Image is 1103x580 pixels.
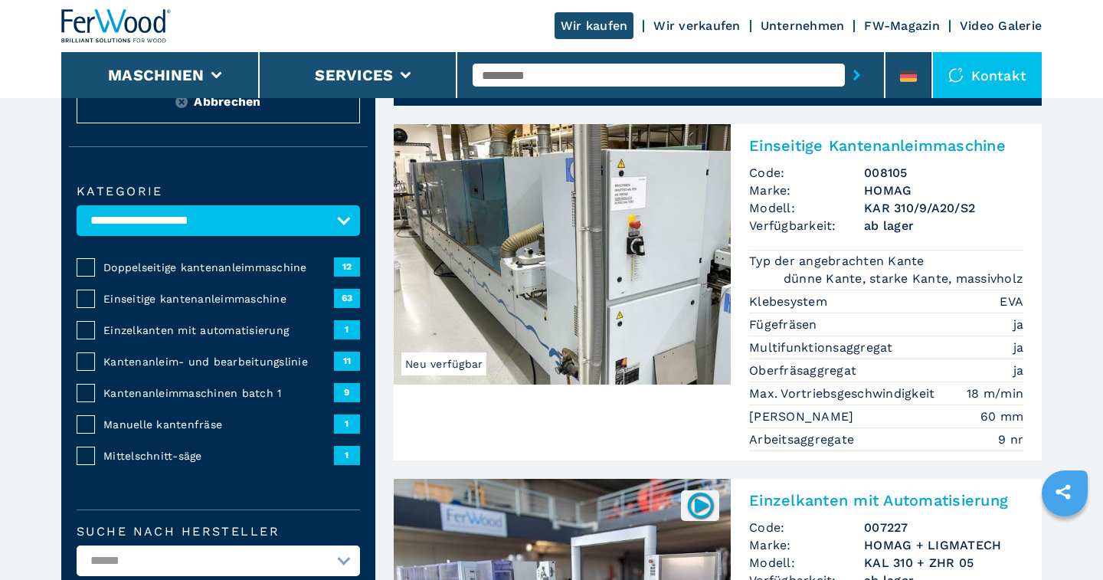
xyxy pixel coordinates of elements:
[315,66,393,84] button: Services
[334,446,360,464] span: 1
[108,66,204,84] button: Maschinen
[960,18,1042,33] a: Video Galerie
[749,385,939,402] p: Max. Vortriebsgeschwindigkeit
[749,199,864,217] span: Modell:
[948,67,964,83] img: Kontakt
[864,217,1023,234] span: ab lager
[749,136,1023,155] h2: Einseitige Kantenanleimmaschine
[749,182,864,199] span: Marke:
[103,260,334,275] span: Doppelseitige kantenanleimmaschine
[394,124,1042,460] a: Einseitige Kantenanleimmaschine HOMAG KAR 310/9/A20/S2Neu verfügbarEinseitige Kantenanleimmaschin...
[761,18,845,33] a: Unternehmen
[749,362,860,379] p: Oberfräsaggregat
[103,291,334,306] span: Einseitige kantenanleimmaschine
[334,383,360,401] span: 9
[334,320,360,339] span: 1
[1013,339,1024,356] em: ja
[749,164,864,182] span: Code:
[103,448,334,464] span: Mittelschnitt-säge
[1000,293,1023,310] em: EVA
[194,93,260,110] span: Abbrechen
[933,52,1042,98] div: Kontakt
[749,293,831,310] p: Klebesystem
[749,316,821,333] p: Fügefräsen
[401,352,486,375] span: Neu verfügbar
[1013,362,1024,379] em: ja
[334,289,360,307] span: 63
[749,554,864,572] span: Modell:
[1038,511,1092,569] iframe: Chat
[864,164,1023,182] h3: 008105
[334,415,360,433] span: 1
[864,18,940,33] a: FW-Magazin
[864,199,1023,217] h3: KAR 310/9/A20/S2
[77,80,360,123] button: ResetAbbrechen
[175,96,188,108] img: Reset
[749,339,897,356] p: Multifunktionsaggregat
[334,352,360,370] span: 11
[103,417,334,432] span: Manuelle kantenfräse
[845,57,869,93] button: submit-button
[784,270,1023,287] em: dünne Kante, starke Kante, massivholz
[394,124,731,385] img: Einseitige Kantenanleimmaschine HOMAG KAR 310/9/A20/S2
[103,323,334,338] span: Einzelkanten mit automatisierung
[864,554,1023,572] h3: KAL 310 + ZHR 05
[103,354,334,369] span: Kantenanleim- und bearbeitungslinie
[77,185,360,198] label: Kategorie
[864,182,1023,199] h3: HOMAG
[980,408,1023,425] em: 60 mm
[864,536,1023,554] h3: HOMAG + LIGMATECH
[864,519,1023,536] h3: 007227
[334,257,360,276] span: 12
[967,385,1023,402] em: 18 m/min
[1044,473,1082,511] a: sharethis
[686,490,715,520] img: 007227
[749,519,864,536] span: Code:
[998,431,1023,448] em: 9 nr
[77,526,360,538] label: Suche nach Hersteller
[749,431,858,448] p: Arbeitsaggregate
[653,18,740,33] a: Wir verkaufen
[749,491,1023,510] h2: Einzelkanten mit Automatisierung
[1013,316,1024,333] em: ja
[749,408,858,425] p: [PERSON_NAME]
[61,9,172,43] img: Ferwood
[749,253,928,270] p: Typ der angebrachten Kante
[103,385,334,401] span: Kantenanleimmaschinen batch 1
[555,12,634,39] a: Wir kaufen
[749,536,864,554] span: Marke:
[749,217,864,234] span: Verfügbarkeit:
